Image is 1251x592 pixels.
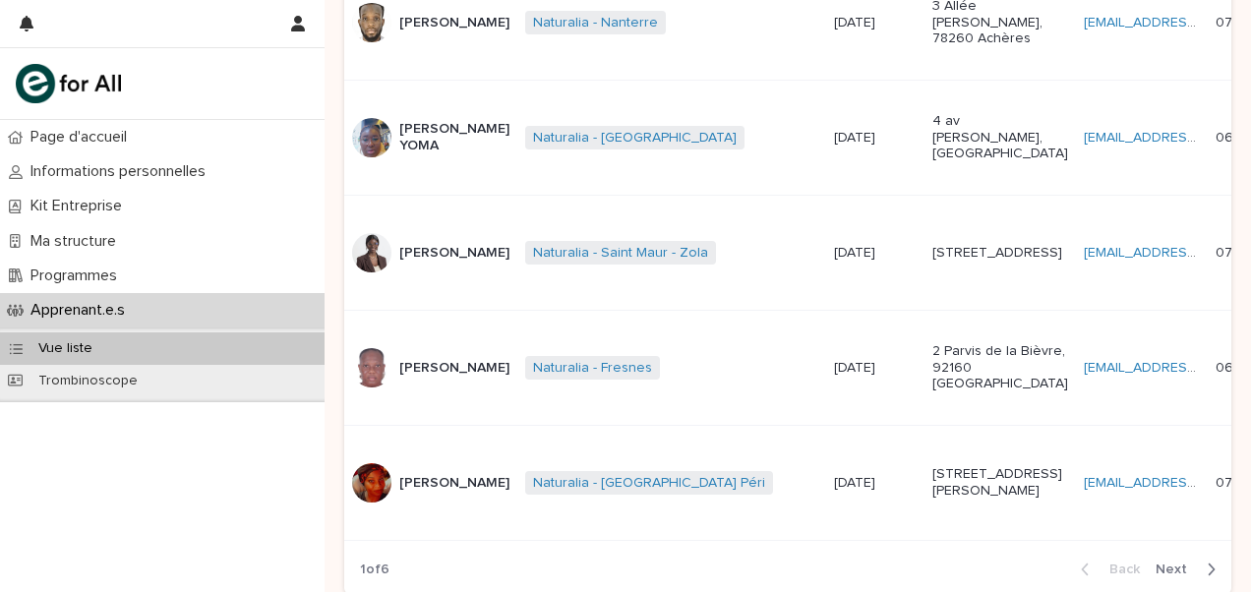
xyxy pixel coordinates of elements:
p: [PERSON_NAME] [399,15,509,31]
p: [DATE] [834,126,879,147]
p: Programmes [23,266,133,285]
p: Kit Entreprise [23,197,138,215]
img: mHINNnv7SNCQZijbaqql [16,64,121,103]
a: Naturalia - [GEOGRAPHIC_DATA] [533,130,737,147]
a: Naturalia - Fresnes [533,360,652,377]
p: Informations personnelles [23,162,221,181]
p: [PERSON_NAME] YOMA [399,121,509,154]
p: Ma structure [23,232,132,251]
p: Trombinoscope [23,373,153,389]
button: Back [1065,561,1148,578]
p: [PERSON_NAME] [399,475,509,492]
p: Page d'accueil [23,128,143,147]
span: Next [1156,562,1199,576]
p: [STREET_ADDRESS][PERSON_NAME] [932,466,1068,500]
p: [DATE] [834,356,879,377]
p: Apprenant.e.s [23,301,141,320]
p: [PERSON_NAME] [399,245,509,262]
span: Back [1098,562,1140,576]
a: Naturalia - Nanterre [533,15,658,31]
p: [DATE] [834,241,879,262]
button: Next [1148,561,1231,578]
p: [STREET_ADDRESS] [932,245,1068,262]
a: Naturalia - [GEOGRAPHIC_DATA] Péri [533,475,765,492]
p: [DATE] [834,471,879,492]
a: Naturalia - Saint Maur - Zola [533,245,708,262]
p: 4 av [PERSON_NAME], [GEOGRAPHIC_DATA] [932,113,1068,162]
p: [PERSON_NAME] [399,360,509,377]
p: [DATE] [834,11,879,31]
p: 2 Parvis de la Bièvre, 92160 [GEOGRAPHIC_DATA] [932,343,1068,392]
p: Vue liste [23,340,108,357]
